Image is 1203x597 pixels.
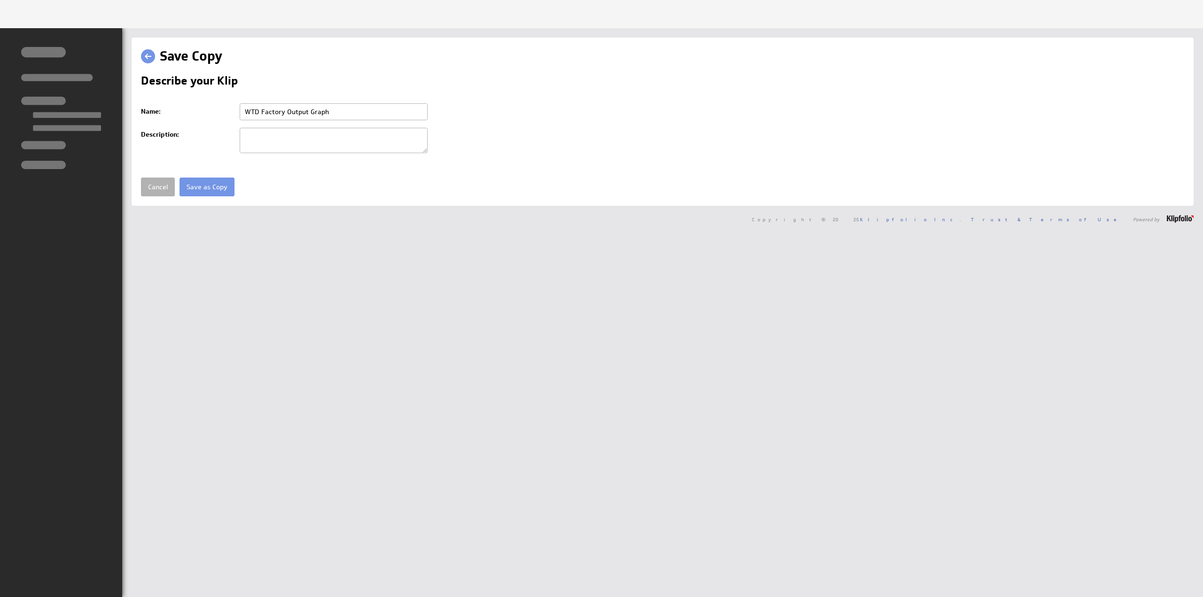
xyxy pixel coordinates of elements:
input: Save as Copy [180,178,234,196]
a: Cancel [141,178,175,196]
img: logo-footer.png [1167,215,1194,223]
span: Powered by [1133,217,1160,222]
h2: Describe your Klip [141,75,238,90]
span: Copyright © 2025 [752,217,961,222]
td: Description: [141,124,235,159]
a: Trust & Terms of Use [971,216,1123,223]
td: Name: [141,100,235,124]
img: skeleton-sidenav.svg [21,47,101,169]
h1: Save Copy [160,47,222,66]
a: Klipfolio Inc. [860,216,961,223]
